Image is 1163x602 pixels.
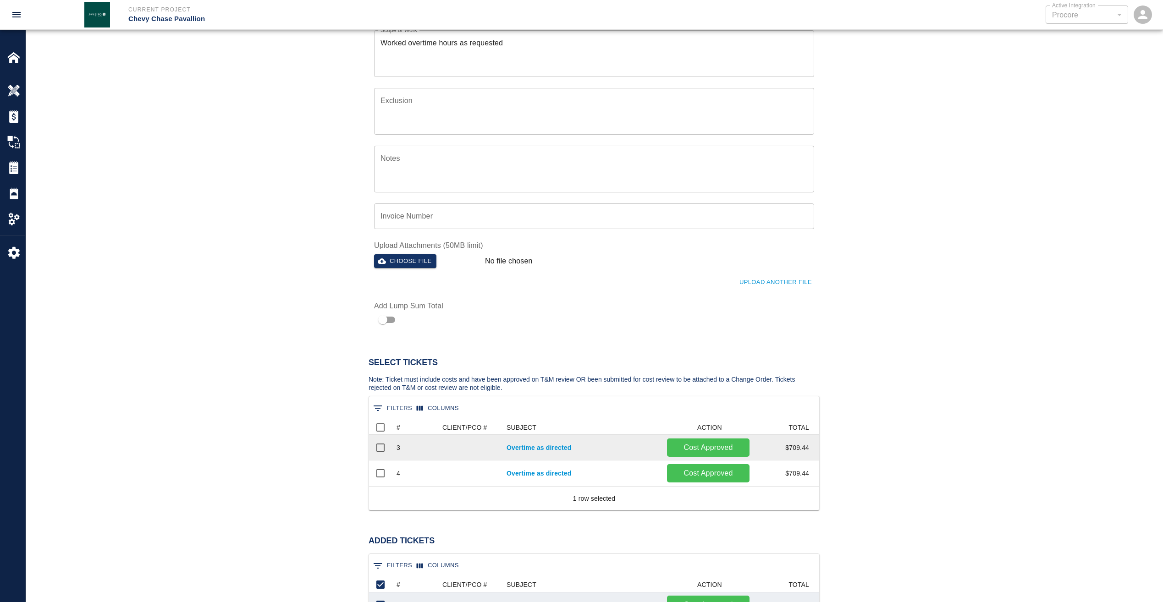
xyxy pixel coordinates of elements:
[1052,10,1122,20] div: Procore
[84,2,110,27] img: Janeiro Inc
[369,536,820,546] h2: Added Tickets
[662,577,754,592] div: ACTION
[442,420,487,435] div: CLIENT/PCO #
[507,420,536,435] div: SUBJECT
[502,577,662,592] div: SUBJECT
[754,460,814,486] div: $709.44
[397,443,400,452] div: 3
[442,577,487,592] div: CLIENT/PCO #
[671,468,746,479] p: Cost Approved
[438,577,502,592] div: CLIENT/PCO #
[697,577,722,592] div: ACTION
[485,256,533,267] p: No file chosen
[374,254,436,268] button: Choose file
[573,494,615,503] div: 1 row selected
[697,420,722,435] div: ACTION
[737,275,814,290] button: Upload Another File
[380,26,417,34] label: Scope of Work
[507,577,536,592] div: SUBJECT
[128,14,631,24] p: Chevy Chase Pavallion
[662,420,754,435] div: ACTION
[1052,1,1096,9] label: Active Integration
[1117,558,1163,602] iframe: Chat Widget
[788,577,809,592] div: TOTAL
[369,375,820,392] h5: Note: Ticket must include costs and have been approved on T&M review OR been submitted for cost r...
[754,420,814,435] div: TOTAL
[374,240,814,251] label: Upload Attachments (50MB limit)
[128,5,631,14] p: Current Project
[397,577,400,592] div: #
[507,469,658,478] a: Overtime as directed
[507,443,658,452] a: Overtime as directed
[754,435,814,460] div: $709.44
[380,38,808,69] textarea: Worked overtime hours as requested
[392,577,438,592] div: #
[788,420,809,435] div: TOTAL
[371,401,414,416] button: Show filters
[754,577,814,592] div: TOTAL
[369,358,820,368] h2: Select Tickets
[397,420,400,435] div: #
[6,4,28,26] button: open drawer
[502,420,662,435] div: SUBJECT
[374,301,476,311] label: Add Lump Sum Total
[414,558,461,573] button: Select columns
[438,420,502,435] div: CLIENT/PCO #
[414,401,461,416] button: Select columns
[397,469,400,478] div: 4
[392,420,438,435] div: #
[371,558,414,573] button: Show filters
[671,442,746,453] p: Cost Approved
